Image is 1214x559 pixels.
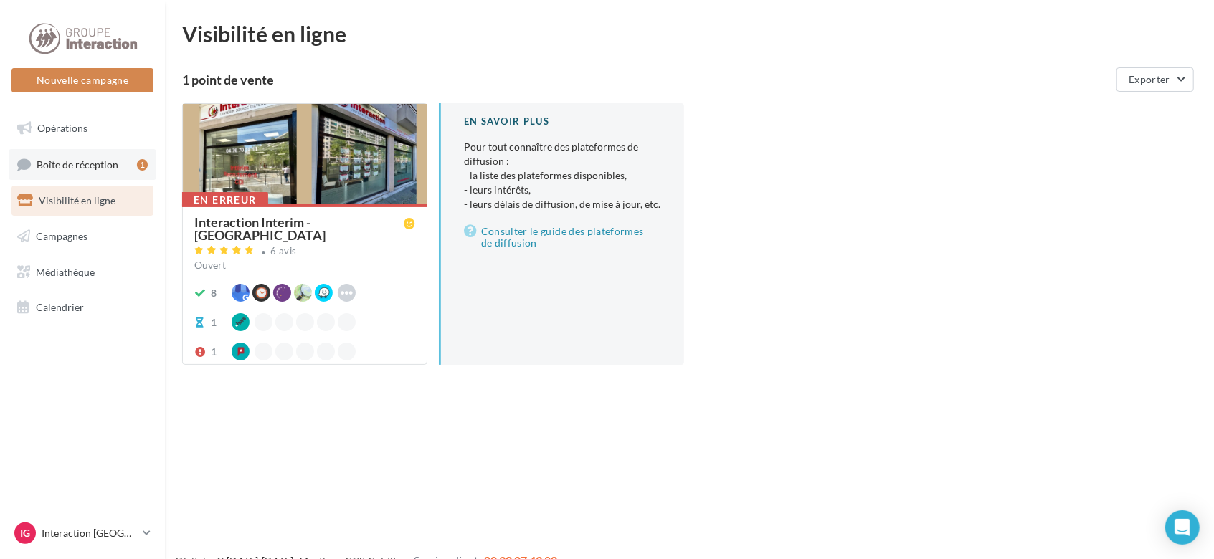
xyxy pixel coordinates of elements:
span: IG [20,526,30,540]
div: 1 [211,315,217,330]
span: Calendrier [36,301,84,313]
div: 1 [137,159,148,171]
a: Campagnes [9,221,156,252]
a: Visibilité en ligne [9,186,156,216]
span: Visibilité en ligne [39,194,115,206]
a: Consulter le guide des plateformes de diffusion [464,223,661,252]
span: Ouvert [194,259,226,271]
div: 1 point de vente [182,73,1111,86]
div: En erreur [182,192,268,208]
span: Opérations [37,122,87,134]
div: En savoir plus [464,115,661,128]
span: Boîte de réception [37,158,118,170]
div: Open Intercom Messenger [1165,510,1200,545]
a: Médiathèque [9,257,156,287]
div: 6 avis [271,247,297,256]
span: Exporter [1129,73,1170,85]
p: Interaction [GEOGRAPHIC_DATA] [42,526,137,540]
div: Visibilité en ligne [182,23,1197,44]
p: Pour tout connaître des plateformes de diffusion : [464,140,661,211]
li: - leurs intérêts, [464,183,661,197]
li: - leurs délais de diffusion, de mise à jour, etc. [464,197,661,211]
a: 6 avis [194,244,415,261]
div: Interaction Interim - [GEOGRAPHIC_DATA] [194,216,404,242]
a: Opérations [9,113,156,143]
div: 1 [211,345,217,359]
span: Médiathèque [36,265,95,277]
button: Exporter [1116,67,1194,92]
a: Boîte de réception1 [9,149,156,180]
li: - la liste des plateformes disponibles, [464,168,661,183]
div: 8 [211,286,217,300]
a: IG Interaction [GEOGRAPHIC_DATA] [11,520,153,547]
span: Campagnes [36,230,87,242]
button: Nouvelle campagne [11,68,153,92]
a: Calendrier [9,292,156,322]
